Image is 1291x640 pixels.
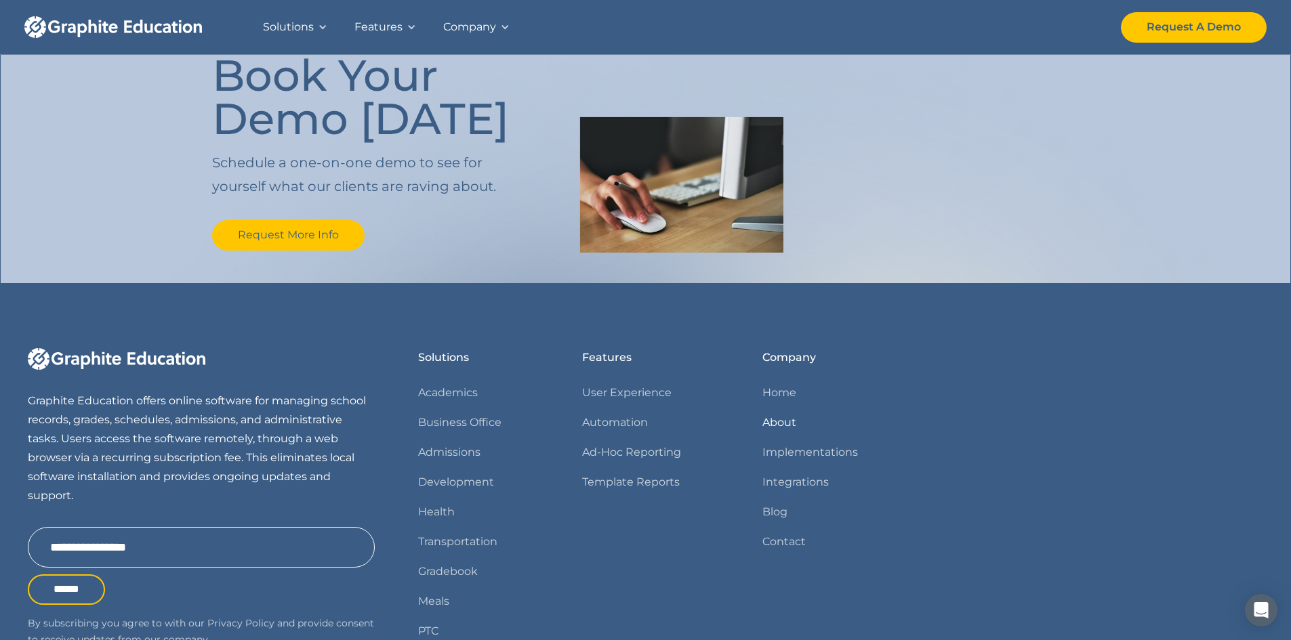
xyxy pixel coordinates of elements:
[418,592,449,611] a: Meals
[762,348,816,367] div: Company
[418,413,501,432] a: Business Office
[762,503,787,521] a: Blog
[762,413,796,432] a: About
[762,532,806,551] a: Contact
[582,383,672,402] a: User Experience
[1121,12,1267,43] a: Request A Demo
[418,532,497,551] a: Transportation
[28,527,375,605] form: Email Form
[1147,18,1241,37] div: Request A Demo
[212,220,365,251] a: Request More Info
[418,383,478,402] a: Academics
[418,562,478,581] a: Gradebook
[418,503,455,521] a: Health
[1245,594,1277,626] div: Open Intercom Messenger
[418,348,469,367] div: Solutions
[762,473,829,492] a: Integrations
[238,226,339,244] div: Request More Info
[212,54,537,140] h1: Book Your Demo [DATE]
[443,18,496,37] div: Company
[582,443,681,462] a: Ad-Hoc Reporting
[354,18,403,37] div: Features
[582,473,680,492] a: Template Reports
[582,413,648,432] a: Automation
[418,473,494,492] a: Development
[762,383,796,402] a: Home
[418,443,480,462] a: Admissions
[28,391,375,505] p: Graphite Education offers online software for managing school records, grades, schedules, admissi...
[582,348,632,367] div: Features
[762,443,858,462] a: Implementations
[263,18,314,37] div: Solutions
[212,151,537,198] p: Schedule a one-on-one demo to see for yourself what our clients are raving about.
